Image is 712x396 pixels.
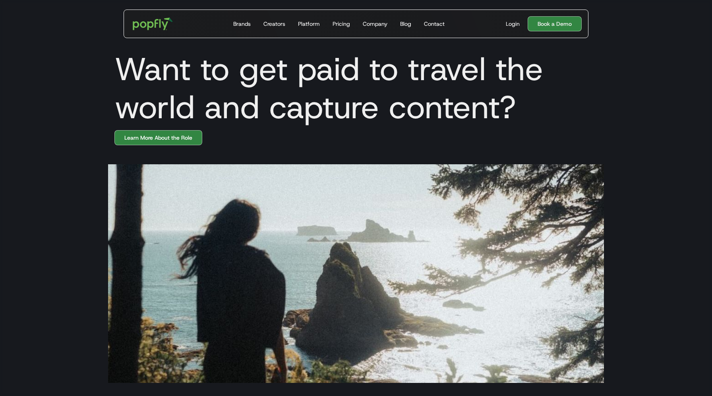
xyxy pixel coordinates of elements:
div: Creators [263,20,285,28]
div: Blog [400,20,411,28]
a: Brands [230,10,254,38]
a: Company [360,10,391,38]
div: Brands [233,20,251,28]
a: Contact [421,10,448,38]
a: Book a Demo [528,16,582,31]
a: home [127,12,178,36]
a: Blog [397,10,414,38]
div: Company [363,20,387,28]
div: Login [506,20,520,28]
a: Platform [295,10,323,38]
a: Pricing [329,10,353,38]
h1: Want to get paid to travel the world and capture content? [108,50,604,126]
div: Contact [424,20,445,28]
a: Creators [260,10,288,38]
div: Pricing [333,20,350,28]
a: Login [503,20,523,28]
a: Learn More About the Role [114,130,202,145]
div: Platform [298,20,320,28]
